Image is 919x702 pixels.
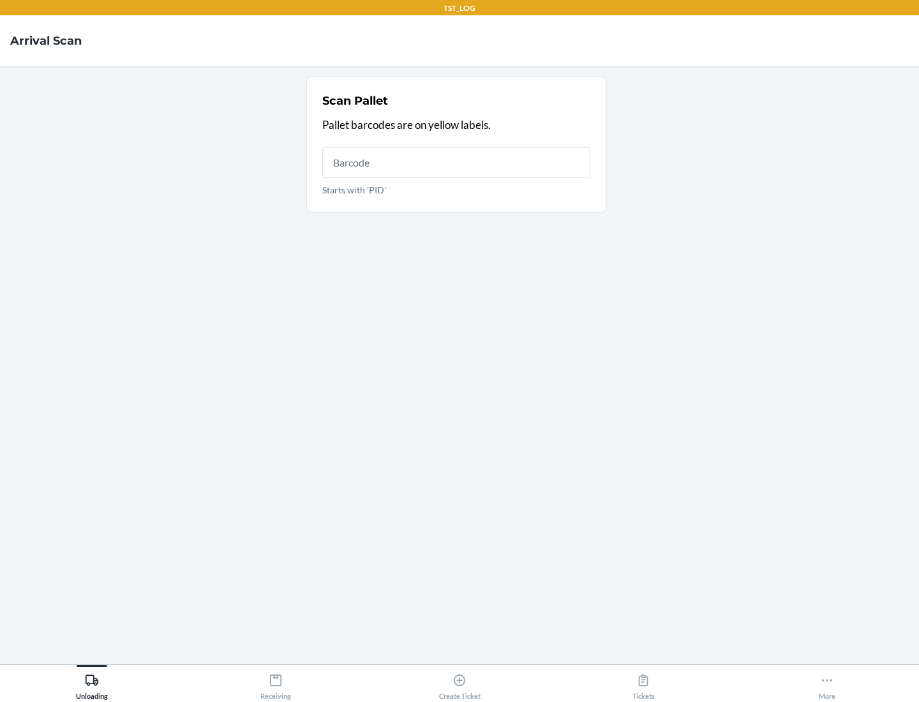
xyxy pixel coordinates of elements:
[368,665,551,700] button: Create Ticket
[439,668,481,700] div: Create Ticket
[322,147,590,178] input: Starts with 'PID'
[322,183,590,197] p: Starts with 'PID'
[735,665,919,700] button: More
[819,668,835,700] div: More
[260,668,291,700] div: Receiving
[322,93,388,109] h2: Scan Pallet
[322,117,590,133] p: Pallet barcodes are on yellow labels.
[632,668,655,700] div: Tickets
[551,665,735,700] button: Tickets
[184,665,368,700] button: Receiving
[444,3,475,14] p: TST_LOG
[10,33,82,49] h4: Arrival Scan
[76,668,108,700] div: Unloading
